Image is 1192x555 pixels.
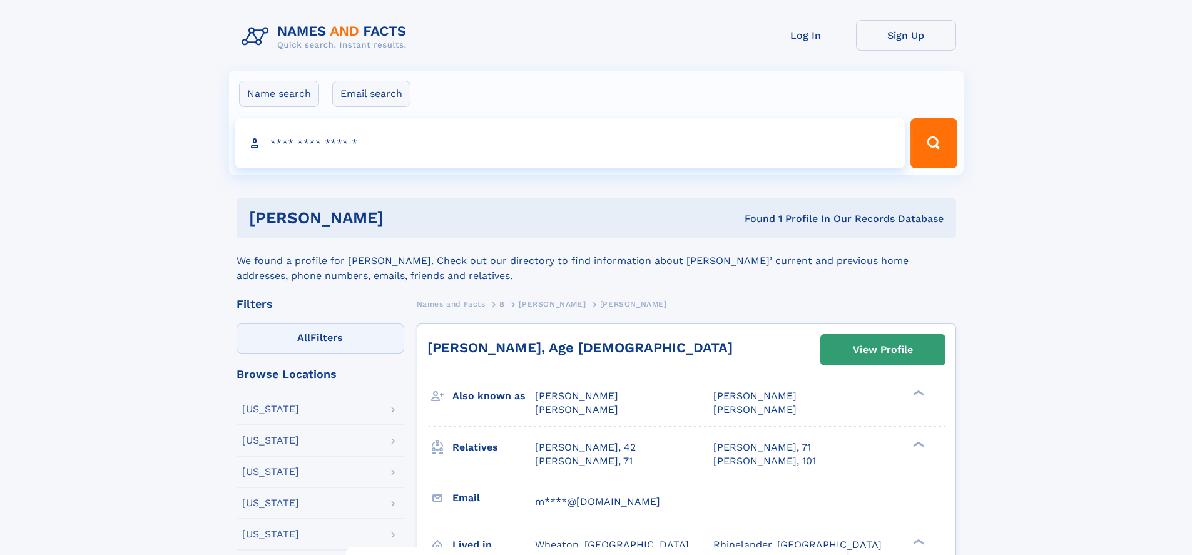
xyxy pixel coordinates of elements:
[910,389,925,397] div: ❯
[249,210,564,226] h1: [PERSON_NAME]
[427,340,733,355] a: [PERSON_NAME], Age [DEMOGRAPHIC_DATA]
[756,20,856,51] a: Log In
[535,404,618,415] span: [PERSON_NAME]
[910,118,957,168] button: Search Button
[519,296,586,312] a: [PERSON_NAME]
[297,332,310,344] span: All
[239,81,319,107] label: Name search
[519,300,586,308] span: [PERSON_NAME]
[910,537,925,546] div: ❯
[237,369,404,380] div: Browse Locations
[417,296,486,312] a: Names and Facts
[237,298,404,310] div: Filters
[452,437,535,458] h3: Relatives
[713,404,797,415] span: [PERSON_NAME]
[242,498,299,508] div: [US_STATE]
[242,467,299,477] div: [US_STATE]
[237,323,404,354] label: Filters
[713,454,816,468] a: [PERSON_NAME], 101
[713,390,797,402] span: [PERSON_NAME]
[856,20,956,51] a: Sign Up
[499,296,505,312] a: B
[452,487,535,509] h3: Email
[242,435,299,446] div: [US_STATE]
[242,529,299,539] div: [US_STATE]
[242,404,299,414] div: [US_STATE]
[499,300,505,308] span: B
[853,335,913,364] div: View Profile
[713,539,882,551] span: Rhinelander, [GEOGRAPHIC_DATA]
[237,20,417,54] img: Logo Names and Facts
[821,335,945,365] a: View Profile
[535,390,618,402] span: [PERSON_NAME]
[535,440,636,454] a: [PERSON_NAME], 42
[535,454,633,468] a: [PERSON_NAME], 71
[910,440,925,448] div: ❯
[332,81,410,107] label: Email search
[600,300,667,308] span: [PERSON_NAME]
[713,440,811,454] a: [PERSON_NAME], 71
[235,118,905,168] input: search input
[535,539,689,551] span: Wheaton, [GEOGRAPHIC_DATA]
[564,212,944,226] div: Found 1 Profile In Our Records Database
[237,238,956,283] div: We found a profile for [PERSON_NAME]. Check out our directory to find information about [PERSON_N...
[452,385,535,407] h3: Also known as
